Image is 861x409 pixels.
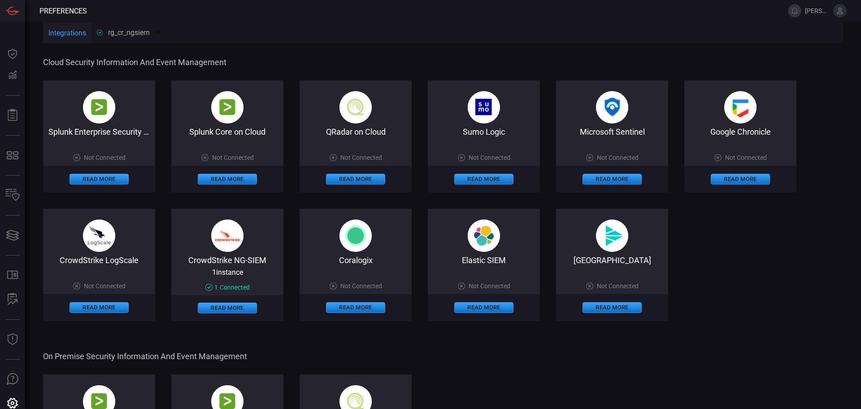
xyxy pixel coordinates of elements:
button: Integrations [43,23,91,44]
div: Splunk Core on Cloud [171,127,283,136]
span: Not Connected [725,154,767,161]
button: Ask Us A Question [2,369,23,390]
button: ALERT ANALYSIS [2,289,23,310]
button: Detections [2,65,23,86]
button: Read More [326,302,385,313]
button: rg_cr_ngsiemNG [91,22,168,43]
span: Not Connected [469,154,510,161]
button: Read More [583,174,642,185]
div: Coralogix [300,255,412,265]
button: Read More [70,302,129,313]
span: [PERSON_NAME].[PERSON_NAME] [805,7,830,14]
img: sumo_logic-BhVDPgcO.png [468,91,500,123]
button: Read More [711,174,770,185]
img: microsoft_sentinel-DmoYopBN.png [596,91,628,123]
button: Read More [326,174,385,185]
img: svg%3e [596,220,628,252]
button: Read More [70,174,129,185]
div: CrowdStrike LogScale [43,255,155,265]
span: Not Connected [212,154,254,161]
img: svg+xml,%3c [468,220,500,252]
span: Not Connected [340,282,382,290]
span: 1 instance [212,268,243,277]
span: Not Connected [84,282,126,290]
img: svg%3e [339,220,372,252]
img: google_chronicle-BEvpeoLq.png [724,91,757,123]
button: Rule Catalog [2,264,23,286]
button: Threat Intelligence [2,329,23,350]
button: Reports [2,105,23,126]
div: Elastic SIEM [428,255,540,265]
span: On Premise Security Information and Event Management [43,352,841,361]
button: Read More [454,174,513,185]
button: Inventory [2,185,23,206]
button: Cards [2,224,23,246]
span: Connected [220,284,250,291]
div: Google Chronicle [684,127,796,136]
img: crowdstrike_falcon-DF2rzYKc.png [211,220,244,252]
div: Splunk Enterprise Security on Cloud [43,127,155,136]
div: Sumo Logic [428,127,540,136]
div: 1 [205,284,250,291]
div: CrowdStrike NG-SIEM [171,255,283,264]
div: Microsoft Sentinel [556,127,668,136]
button: Read More [454,302,513,313]
button: MITRE - Detection Posture [2,145,23,166]
img: splunk-B-AX9-PE.png [211,91,244,123]
div: Cribl Lake [556,255,668,265]
span: Cloud Security Information and Event Management [43,57,841,67]
div: NG [153,30,162,35]
span: Not Connected [469,282,510,290]
span: Not Connected [597,282,639,290]
span: Not Connected [84,154,126,161]
button: Dashboard [2,43,23,65]
img: splunk-B-AX9-PE.png [83,91,115,123]
button: Read More [198,174,257,185]
span: Preferences [39,7,87,15]
span: Not Connected [340,154,382,161]
img: qradar_on_cloud-CqUPbAk2.png [339,91,372,123]
div: QRadar on Cloud [300,127,412,136]
button: Read More [583,302,642,313]
div: rg_cr_ngsiem [97,28,162,37]
img: crowdstrike_logscale-Dv7WlQ1M.png [83,220,115,252]
button: Read More [198,303,257,313]
span: Not Connected [597,154,639,161]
